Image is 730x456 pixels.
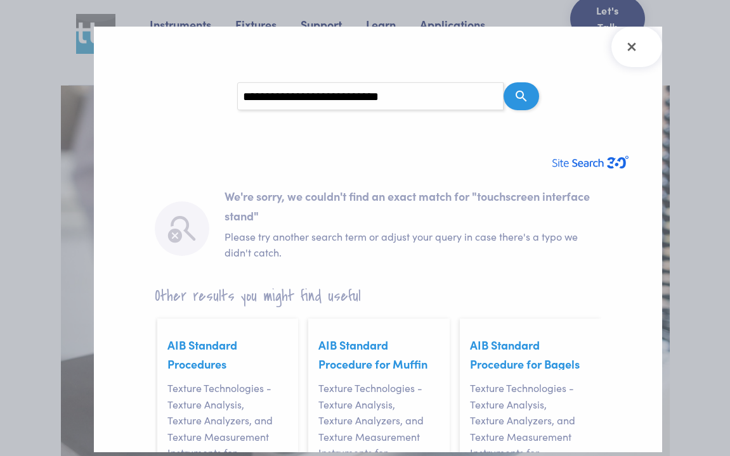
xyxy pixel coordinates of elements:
[318,337,438,390] a: AIB Standard Procedure for Muffin Firmness and Elasticity
[225,229,601,261] p: Please try another search term or adjust your query in case there's a typo we didn't catch.
[470,338,580,371] span: AIB Standard Procedure for Bagels
[167,338,237,371] span: AIB Standard Procedures
[167,337,237,372] a: AIB Standard Procedures
[94,27,662,452] section: Search Results
[504,82,539,110] button: Search
[155,286,601,306] h2: Other results you might find useful
[470,337,580,372] a: AIB Standard Procedure for Bagels
[611,27,662,67] button: Close Search Results
[318,338,438,389] span: AIB Standard Procedure for Muffin Firmness and Elasticity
